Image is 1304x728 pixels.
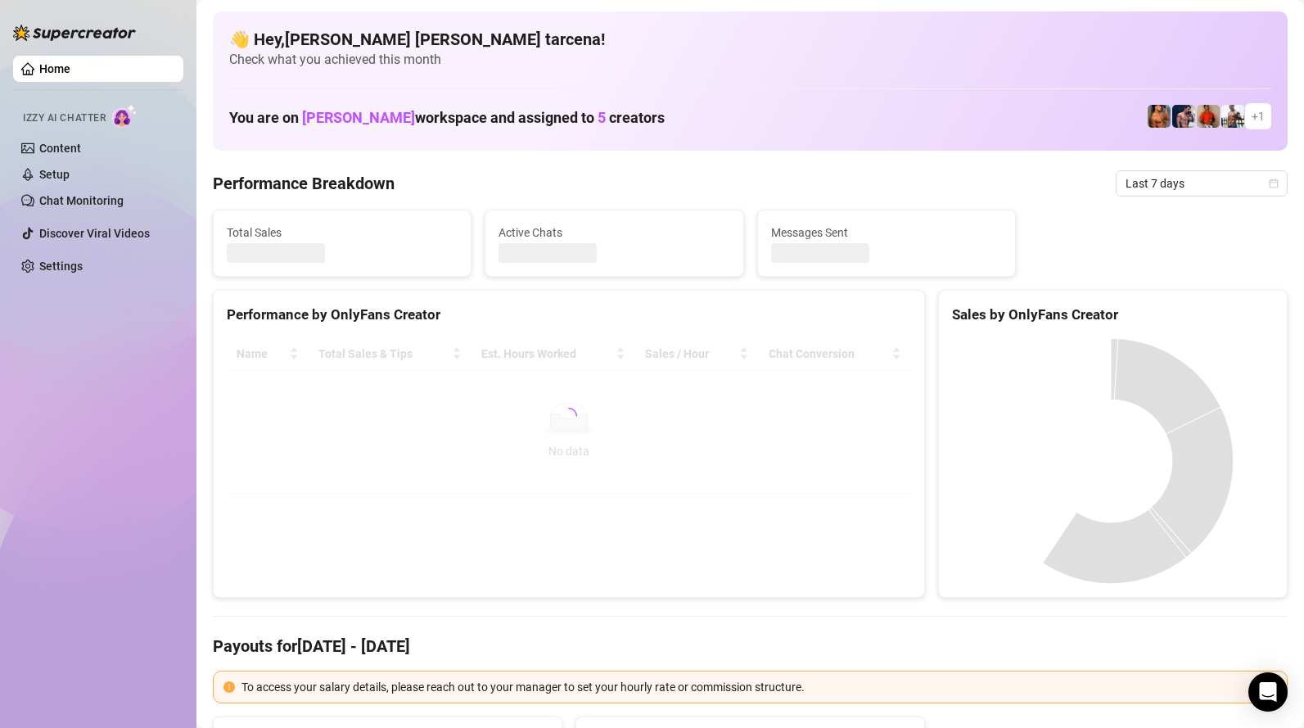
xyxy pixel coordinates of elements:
a: Setup [39,168,70,181]
span: calendar [1269,179,1279,188]
div: Open Intercom Messenger [1248,672,1288,712]
span: [PERSON_NAME] [302,109,415,126]
h1: You are on workspace and assigned to creators [229,109,665,127]
span: Check what you achieved this month [229,51,1271,69]
span: Messages Sent [771,224,1002,242]
h4: Payouts for [DATE] - [DATE] [213,635,1288,658]
span: 5 [598,109,606,126]
img: Justin [1197,105,1220,128]
span: Total Sales [227,224,458,242]
img: JUSTIN [1221,105,1244,128]
h4: Performance Breakdown [213,172,395,195]
span: loading [560,407,578,425]
a: Chat Monitoring [39,194,124,207]
img: Axel [1172,105,1195,128]
span: Active Chats [499,224,729,242]
a: Content [39,142,81,155]
div: To access your salary details, please reach out to your manager to set your hourly rate or commis... [241,678,1277,696]
a: Discover Viral Videos [39,227,150,240]
a: Settings [39,260,83,273]
img: JG [1148,105,1171,128]
img: AI Chatter [112,104,138,128]
span: Last 7 days [1126,171,1278,196]
h4: 👋 Hey, [PERSON_NAME] [PERSON_NAME] tarcena ! [229,28,1271,51]
img: logo-BBDzfeDw.svg [13,25,136,41]
span: + 1 [1252,107,1265,125]
span: exclamation-circle [223,681,235,693]
span: Izzy AI Chatter [23,111,106,126]
div: Sales by OnlyFans Creator [952,304,1274,326]
div: Performance by OnlyFans Creator [227,304,911,326]
a: Home [39,62,70,75]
